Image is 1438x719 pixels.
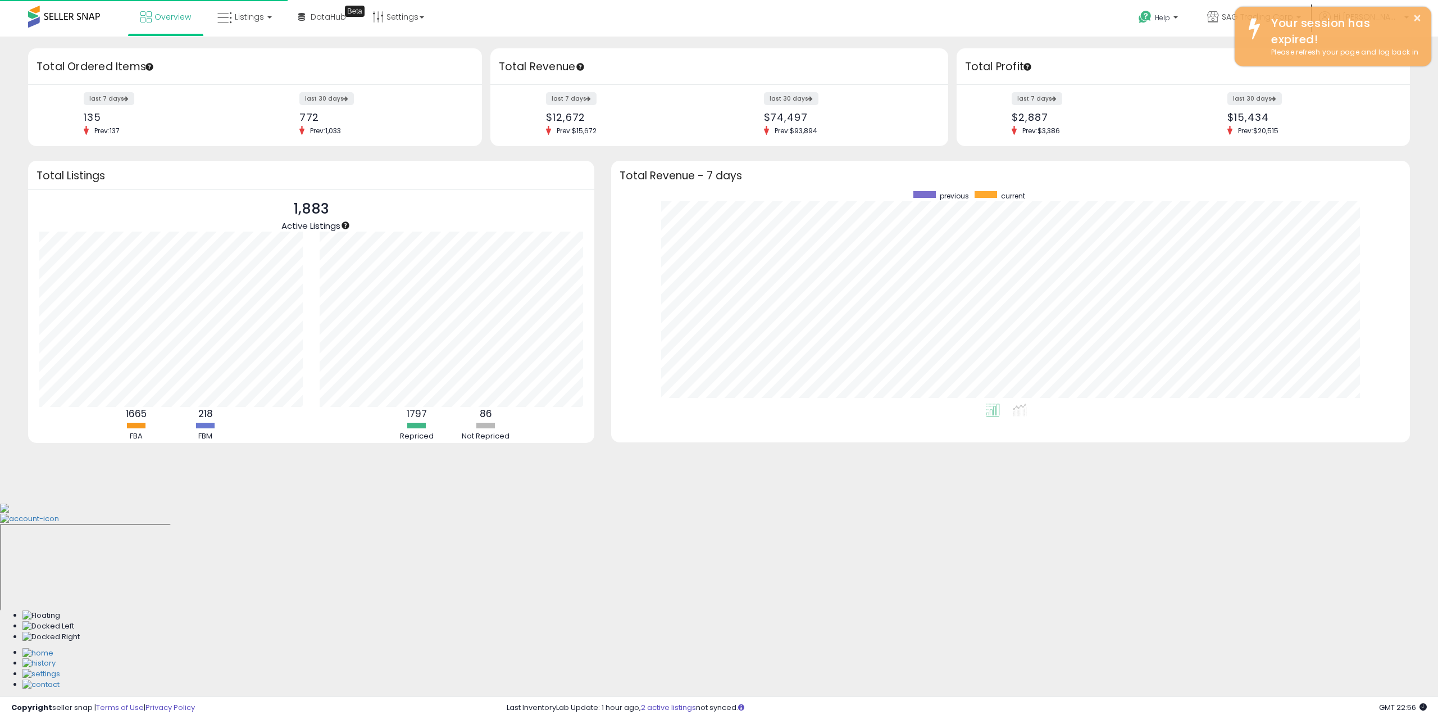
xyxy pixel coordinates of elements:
[340,220,351,230] div: Tooltip anchor
[769,126,823,135] span: Prev: $93,894
[575,62,585,72] div: Tooltip anchor
[198,407,213,420] b: 218
[103,431,170,442] div: FBA
[345,6,365,17] div: Tooltip anchor
[1017,126,1066,135] span: Prev: $3,386
[37,171,586,180] h3: Total Listings
[1155,13,1170,22] span: Help
[22,632,80,643] img: Docked Right
[172,431,239,442] div: FBM
[281,220,340,232] span: Active Listings
[1001,191,1025,201] span: current
[620,171,1402,180] h3: Total Revenue - 7 days
[89,126,125,135] span: Prev: 137
[22,669,60,680] img: Settings
[22,680,60,690] img: Contact
[1263,15,1423,47] div: Your session has expired!
[1138,10,1152,24] i: Get Help
[1227,111,1390,123] div: $15,434
[22,658,56,669] img: History
[383,431,450,442] div: Repriced
[22,611,60,621] img: Floating
[37,59,474,75] h3: Total Ordered Items
[480,407,492,420] b: 86
[965,59,1402,75] h3: Total Profit
[1263,47,1423,58] div: Please refresh your page and log back in
[311,11,346,22] span: DataHub
[546,92,597,105] label: last 7 days
[551,126,602,135] span: Prev: $15,672
[940,191,969,201] span: previous
[499,59,940,75] h3: Total Revenue
[1227,92,1282,105] label: last 30 days
[126,407,147,420] b: 1665
[1012,111,1175,123] div: $2,887
[1413,11,1422,25] button: ×
[1012,92,1062,105] label: last 7 days
[235,11,264,22] span: Listings
[304,126,347,135] span: Prev: 1,033
[22,648,53,659] img: Home
[154,11,191,22] span: Overview
[546,111,711,123] div: $12,672
[299,111,462,123] div: 772
[1232,126,1284,135] span: Prev: $20,515
[84,111,247,123] div: 135
[84,92,134,105] label: last 7 days
[1130,2,1189,37] a: Help
[764,92,818,105] label: last 30 days
[22,621,74,632] img: Docked Left
[281,198,340,220] p: 1,883
[407,407,427,420] b: 1797
[452,431,520,442] div: Not Repriced
[299,92,354,105] label: last 30 days
[1022,62,1032,72] div: Tooltip anchor
[764,111,929,123] div: $74,497
[144,62,154,72] div: Tooltip anchor
[1222,11,1293,22] span: SAG Trading Corp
